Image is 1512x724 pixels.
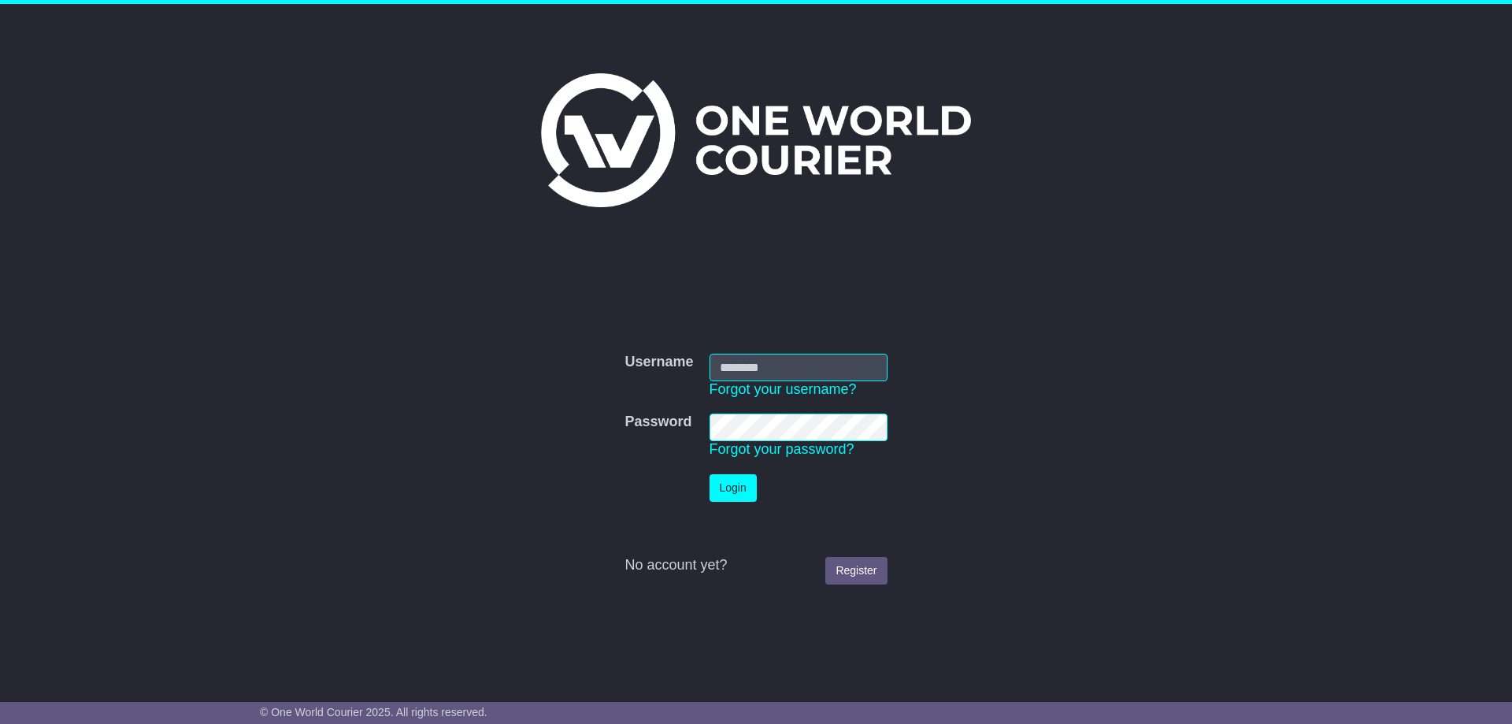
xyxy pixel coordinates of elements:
a: Forgot your username? [710,381,857,397]
button: Login [710,474,757,502]
span: © One World Courier 2025. All rights reserved. [260,706,487,718]
a: Forgot your password? [710,441,854,457]
label: Username [624,354,693,371]
div: No account yet? [624,557,887,574]
img: One World [541,73,971,207]
label: Password [624,414,691,431]
a: Register [825,557,887,585]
